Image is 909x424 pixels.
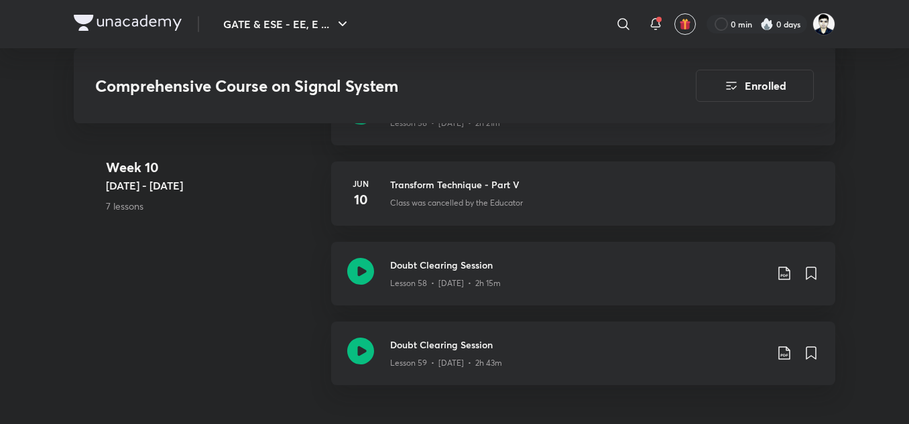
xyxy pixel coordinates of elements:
img: streak [760,17,774,31]
p: 7 lessons [106,199,320,213]
h3: Transform Technique - Part V [390,178,819,192]
p: Lesson 59 • [DATE] • 2h 43m [390,357,502,369]
img: Sachchidanand Kumar [812,13,835,36]
h3: Doubt Clearing Session [390,338,766,352]
h4: 10 [347,190,374,210]
button: avatar [674,13,696,35]
button: GATE & ESE - EE, E ... [215,11,359,38]
a: Doubt Clearing SessionLesson 58 • [DATE] • 2h 15m [331,242,835,322]
a: Company Logo [74,15,182,34]
h3: Doubt Clearing Session [390,258,766,272]
h3: Comprehensive Course on Signal System [95,76,620,96]
img: Company Logo [74,15,182,31]
button: Enrolled [696,70,814,102]
h4: Week 10 [106,157,320,178]
a: Doubt Clearing SessionLesson 59 • [DATE] • 2h 43m [331,322,835,401]
h5: [DATE] - [DATE] [106,178,320,194]
p: Lesson 58 • [DATE] • 2h 15m [390,277,501,289]
h6: Jun [347,178,374,190]
a: Jun10Transform Technique - Part VClass was cancelled by the Educator [331,161,835,242]
p: Class was cancelled by the Educator [390,197,523,209]
img: avatar [679,18,691,30]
